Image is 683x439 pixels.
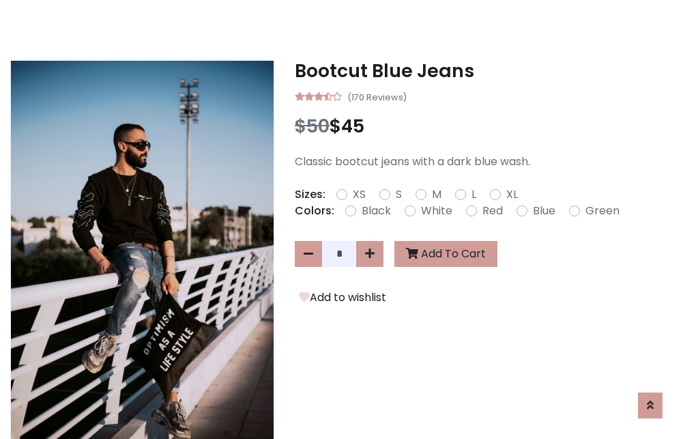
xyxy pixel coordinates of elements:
label: Green [585,203,620,219]
label: Red [482,203,503,219]
label: M [432,186,441,203]
label: White [421,203,452,219]
span: $50 [295,113,330,139]
label: XL [506,186,518,203]
label: XS [353,186,366,203]
span: 45 [341,113,364,139]
p: Classic bootcut jeans with a dark blue wash. [295,154,673,170]
button: Add to wishlist [295,289,390,307]
small: (170 Reviews) [347,88,407,104]
label: Blue [533,203,555,219]
button: Add To Cart [394,241,497,267]
label: L [471,186,476,203]
label: Black [362,203,391,219]
label: S [396,186,402,203]
p: Sizes: [295,186,325,203]
h3: Bootcut Blue Jeans [295,60,673,82]
h3: $ [295,115,673,137]
p: Colors: [295,203,334,219]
